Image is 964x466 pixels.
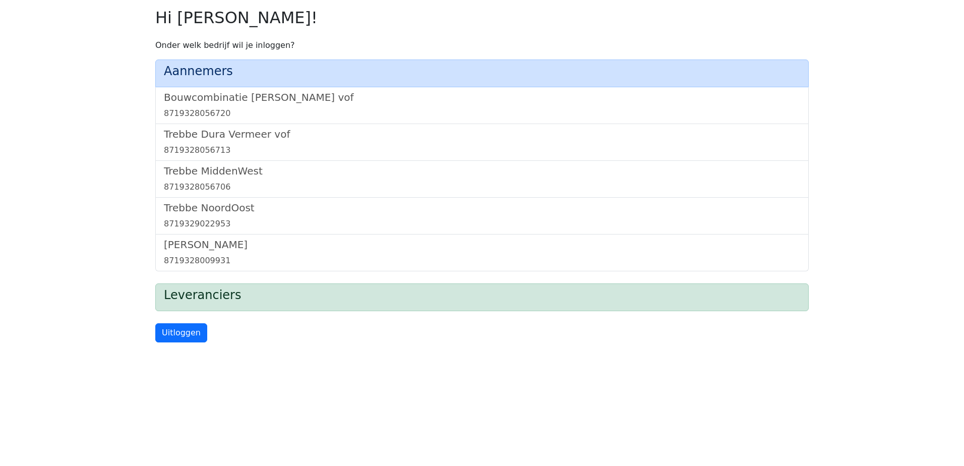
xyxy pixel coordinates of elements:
[155,8,809,27] h2: Hi [PERSON_NAME]!
[164,128,800,156] a: Trebbe Dura Vermeer vof8719328056713
[164,181,800,193] div: 8719328056706
[164,64,800,79] h4: Aannemers
[164,91,800,120] a: Bouwcombinatie [PERSON_NAME] vof8719328056720
[164,91,800,103] h5: Bouwcombinatie [PERSON_NAME] vof
[155,323,207,342] a: Uitloggen
[164,202,800,230] a: Trebbe NoordOost8719329022953
[164,255,800,267] div: 8719328009931
[164,165,800,193] a: Trebbe MiddenWest8719328056706
[155,39,809,51] p: Onder welk bedrijf wil je inloggen?
[164,144,800,156] div: 8719328056713
[164,202,800,214] h5: Trebbe NoordOost
[164,239,800,251] h5: [PERSON_NAME]
[164,288,800,303] h4: Leveranciers
[164,107,800,120] div: 8719328056720
[164,218,800,230] div: 8719329022953
[164,165,800,177] h5: Trebbe MiddenWest
[164,128,800,140] h5: Trebbe Dura Vermeer vof
[164,239,800,267] a: [PERSON_NAME]8719328009931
